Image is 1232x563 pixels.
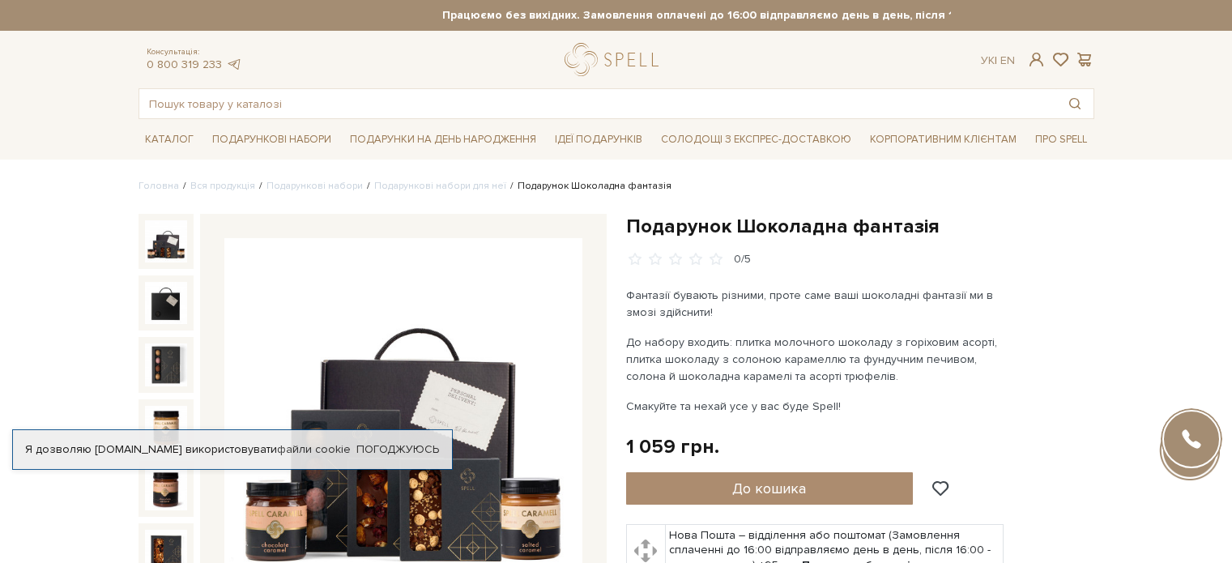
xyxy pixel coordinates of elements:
[277,442,351,456] a: файли cookie
[374,180,506,192] a: Подарункові набори для неї
[1029,127,1093,152] span: Про Spell
[139,180,179,192] a: Головна
[206,127,338,152] span: Подарункові набори
[732,480,806,497] span: До кошика
[995,53,997,67] span: |
[13,442,452,457] div: Я дозволяю [DOMAIN_NAME] використовувати
[145,343,187,386] img: Подарунок Шоколадна фантазія
[139,127,200,152] span: Каталог
[565,43,666,76] a: logo
[145,467,187,510] img: Подарунок Шоколадна фантазія
[506,179,671,194] li: Подарунок Шоколадна фантазія
[1056,89,1093,118] button: Пошук товару у каталозі
[626,214,1094,239] h1: Подарунок Шоколадна фантазія
[626,287,1006,321] p: Фантазії бувають різними, проте саме ваші шоколадні фантазії ми в змозі здійснити!
[145,282,187,324] img: Подарунок Шоколадна фантазія
[1000,53,1015,67] a: En
[226,58,242,71] a: telegram
[863,126,1023,153] a: Корпоративним клієнтам
[981,53,1015,68] div: Ук
[145,220,187,262] img: Подарунок Шоколадна фантазія
[654,126,858,153] a: Солодощі з експрес-доставкою
[343,127,543,152] span: Подарунки на День народження
[734,252,751,267] div: 0/5
[139,89,1056,118] input: Пошук товару у каталозі
[147,47,242,58] span: Консультація:
[190,180,255,192] a: Вся продукція
[147,58,222,71] a: 0 800 319 233
[356,442,439,457] a: Погоджуюсь
[145,406,187,448] img: Подарунок Шоколадна фантазія
[626,434,719,459] div: 1 059 грн.
[626,398,1006,415] p: Смакуйте та нехай усе у вас буде Spell!
[266,180,363,192] a: Подарункові набори
[626,334,1006,385] p: До набору входить: плитка молочного шоколаду з горіховим асорті, плитка шоколаду з солоною караме...
[626,472,914,505] button: До кошика
[548,127,649,152] span: Ідеї подарунків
